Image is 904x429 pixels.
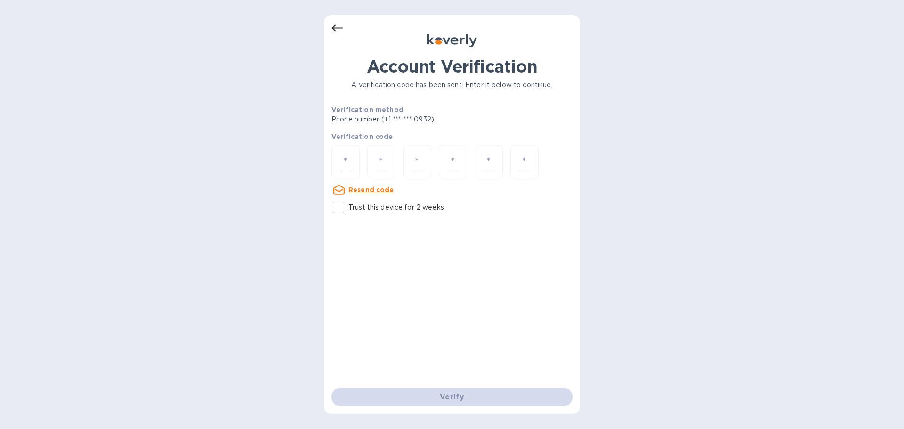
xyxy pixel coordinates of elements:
p: Verification code [331,132,573,141]
h1: Account Verification [331,57,573,76]
p: Phone number (+1 *** *** 0932) [331,114,506,124]
p: A verification code has been sent. Enter it below to continue. [331,80,573,90]
b: Verification method [331,106,404,113]
p: Trust this device for 2 weeks [348,202,444,212]
u: Resend code [348,186,394,194]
